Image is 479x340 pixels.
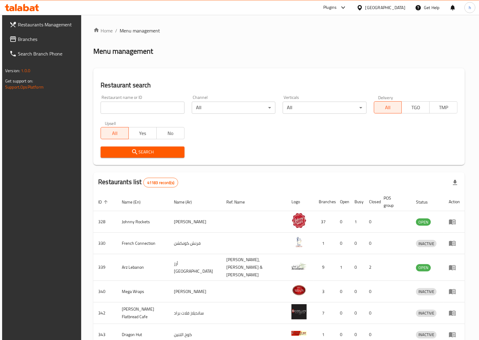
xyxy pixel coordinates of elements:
td: [PERSON_NAME] [169,211,222,233]
div: All [192,102,275,114]
div: Total records count [143,178,178,187]
h2: Restaurant search [101,81,457,90]
th: Branches [314,193,335,211]
span: INACTIVE [416,240,437,247]
td: 2 [364,254,379,281]
td: 0 [364,281,379,302]
div: Menu [449,331,460,338]
img: Arz Lebanon [291,259,307,274]
a: Home [93,27,113,34]
span: All [103,129,126,138]
td: 0 [335,281,350,302]
th: Action [444,193,465,211]
span: TGO [404,103,427,112]
span: Yes [131,129,154,138]
a: Support.OpsPlatform [5,83,44,91]
div: Plugins [323,4,337,11]
span: 41183 record(s) [144,180,178,186]
span: Get support on: [5,77,33,85]
div: Menu [449,264,460,271]
td: French Connection [117,233,169,254]
img: French Connection [291,234,307,250]
button: Search [101,146,184,158]
td: Arz Lebanon [117,254,169,281]
td: 1 [314,233,335,254]
td: 3 [314,281,335,302]
td: 37 [314,211,335,233]
td: 0 [350,281,364,302]
span: TMP [432,103,455,112]
span: Menu management [120,27,160,34]
h2: Menu management [93,46,153,56]
a: Search Branch Phone [5,46,82,61]
div: INACTIVE [416,331,437,338]
td: 330 [93,233,117,254]
td: [PERSON_NAME] Flatbread Cafe [117,302,169,324]
span: Name (En) [122,198,148,206]
div: Menu [449,288,460,295]
td: Johnny Rockets [117,211,169,233]
img: Sandella's Flatbread Cafe [291,304,307,319]
td: 340 [93,281,117,302]
button: No [156,127,185,139]
span: INACTIVE [416,288,437,295]
button: TMP [429,101,457,113]
span: POS group [384,194,404,209]
td: 9 [314,254,335,281]
span: OPEN [416,219,431,226]
span: All [377,103,400,112]
td: 339 [93,254,117,281]
th: Busy [350,193,364,211]
td: [PERSON_NAME] [169,281,222,302]
div: Export file [448,175,462,190]
span: Restaurants Management [18,21,77,28]
nav: breadcrumb [93,27,465,34]
span: Search [105,148,179,156]
div: OPEN [416,218,431,226]
input: Search for restaurant name or ID.. [101,102,184,114]
button: TGO [401,101,430,113]
td: [PERSON_NAME],[PERSON_NAME] & [PERSON_NAME] [222,254,287,281]
button: All [101,127,129,139]
div: Menu [449,309,460,317]
th: Open [335,193,350,211]
td: 0 [364,233,379,254]
span: h [469,4,471,11]
button: All [374,101,402,113]
li: / [115,27,117,34]
img: Johnny Rockets [291,213,307,228]
td: 0 [364,211,379,233]
td: فرنش كونكشن [169,233,222,254]
span: Name (Ar) [174,198,200,206]
td: 1 [335,254,350,281]
td: 7 [314,302,335,324]
span: Ref. Name [227,198,253,206]
td: 0 [350,254,364,281]
span: Search Branch Phone [18,50,77,57]
td: 342 [93,302,117,324]
td: سانديلاز فلات براد [169,302,222,324]
td: 0 [364,302,379,324]
span: INACTIVE [416,310,437,317]
img: Mega Wraps [291,283,307,298]
div: All [283,102,366,114]
td: 0 [335,211,350,233]
div: Menu [449,218,460,225]
h2: Restaurants list [98,177,178,187]
span: 1.0.0 [21,67,30,75]
th: Logo [287,193,314,211]
td: Mega Wraps [117,281,169,302]
span: Version: [5,67,20,75]
th: Closed [364,193,379,211]
td: 0 [350,233,364,254]
td: 0 [350,302,364,324]
span: Branches [18,35,77,43]
span: OPEN [416,264,431,271]
td: 1 [350,211,364,233]
a: Restaurants Management [5,17,82,32]
td: 328 [93,211,117,233]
